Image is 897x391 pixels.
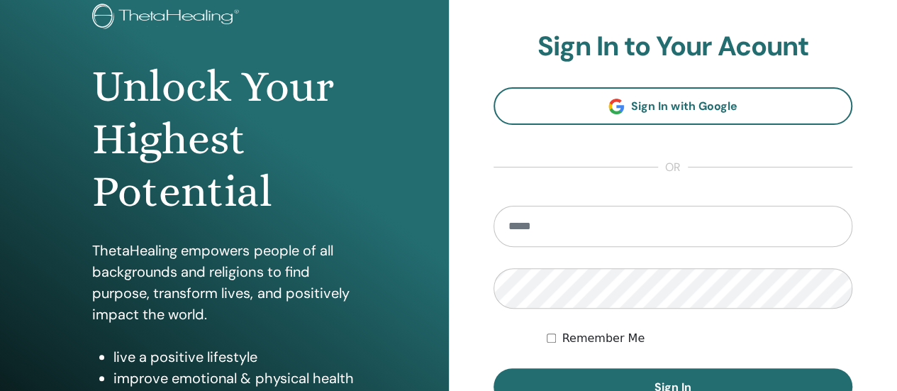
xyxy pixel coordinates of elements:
a: Sign In with Google [494,87,853,125]
li: improve emotional & physical health [113,368,356,389]
h2: Sign In to Your Acount [494,31,853,63]
p: ThetaHealing empowers people of all backgrounds and religions to find purpose, transform lives, a... [92,240,356,325]
label: Remember Me [562,330,645,347]
div: Keep me authenticated indefinitely or until I manually logout [547,330,852,347]
span: or [658,159,688,176]
h1: Unlock Your Highest Potential [92,60,356,219]
span: Sign In with Google [631,99,737,114]
li: live a positive lifestyle [113,346,356,368]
